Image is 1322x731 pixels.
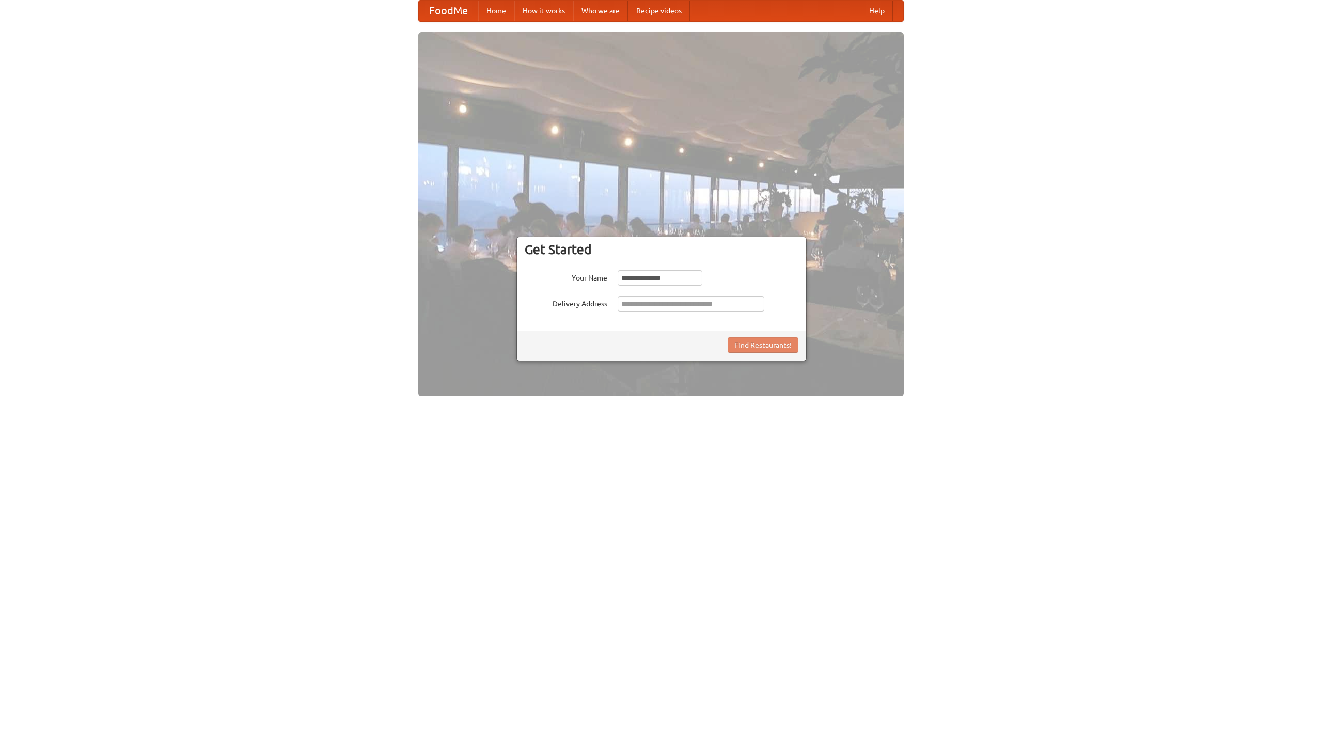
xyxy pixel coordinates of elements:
a: Recipe videos [628,1,690,21]
a: Help [861,1,893,21]
a: Who we are [573,1,628,21]
button: Find Restaurants! [728,337,798,353]
h3: Get Started [525,242,798,257]
a: How it works [514,1,573,21]
a: Home [478,1,514,21]
label: Your Name [525,270,607,283]
a: FoodMe [419,1,478,21]
label: Delivery Address [525,296,607,309]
